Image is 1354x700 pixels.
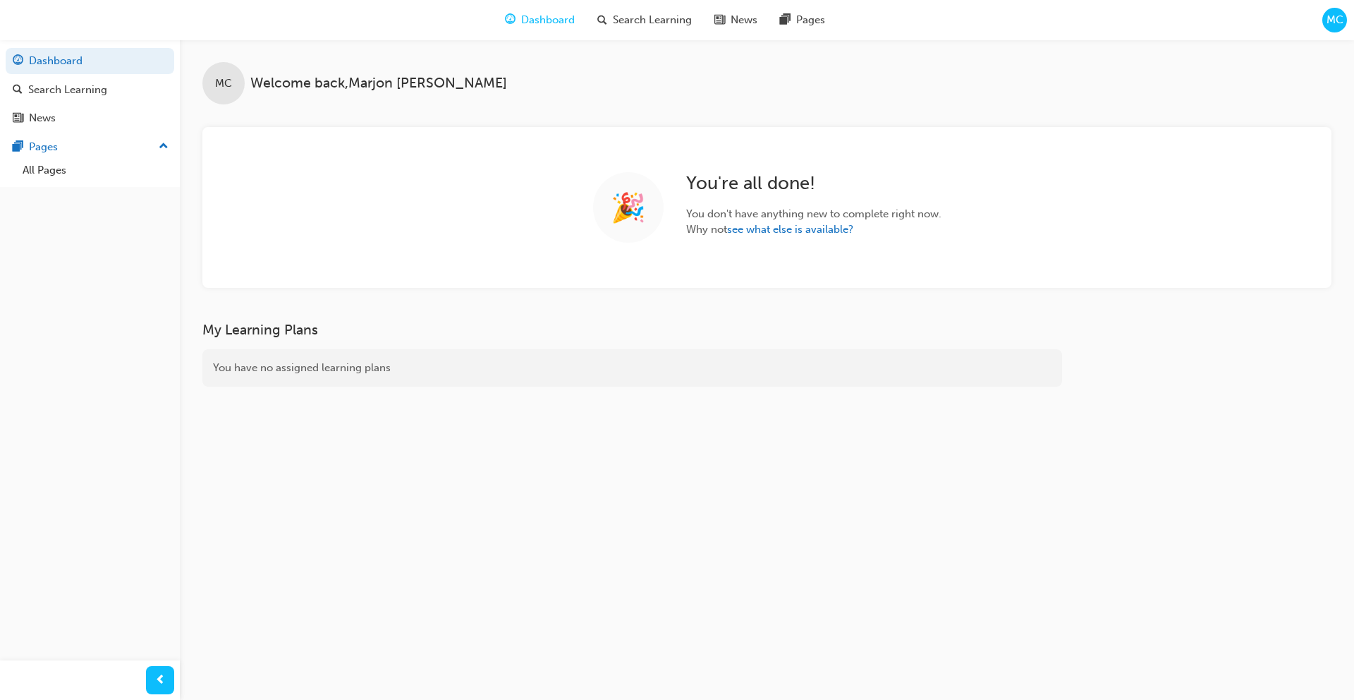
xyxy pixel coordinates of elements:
[29,110,56,126] div: News
[686,206,941,222] span: You don ' t have anything new to complete right now.
[703,6,769,35] a: news-iconNews
[796,12,825,28] span: Pages
[6,134,174,160] button: Pages
[13,55,23,68] span: guage-icon
[521,12,575,28] span: Dashboard
[202,349,1062,387] div: You have no assigned learning plans
[727,223,853,236] a: see what else is available?
[613,12,692,28] span: Search Learning
[494,6,586,35] a: guage-iconDashboard
[159,138,169,156] span: up-icon
[1322,8,1347,32] button: MC
[13,84,23,97] span: search-icon
[13,112,23,125] span: news-icon
[13,141,23,154] span: pages-icon
[202,322,1062,338] h3: My Learning Plans
[780,11,791,29] span: pages-icon
[769,6,836,35] a: pages-iconPages
[611,200,646,216] span: 🎉
[17,159,174,181] a: All Pages
[6,105,174,131] a: News
[714,11,725,29] span: news-icon
[597,11,607,29] span: search-icon
[686,222,941,238] span: Why not
[686,172,941,195] h2: You ' re all done!
[215,76,232,92] span: MC
[29,139,58,155] div: Pages
[1326,12,1343,28] span: MC
[6,45,174,134] button: DashboardSearch LearningNews
[28,82,107,98] div: Search Learning
[155,672,166,689] span: prev-icon
[505,11,516,29] span: guage-icon
[250,76,507,92] span: Welcome back , Marjon [PERSON_NAME]
[6,48,174,74] a: Dashboard
[586,6,703,35] a: search-iconSearch Learning
[6,77,174,103] a: Search Learning
[731,12,757,28] span: News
